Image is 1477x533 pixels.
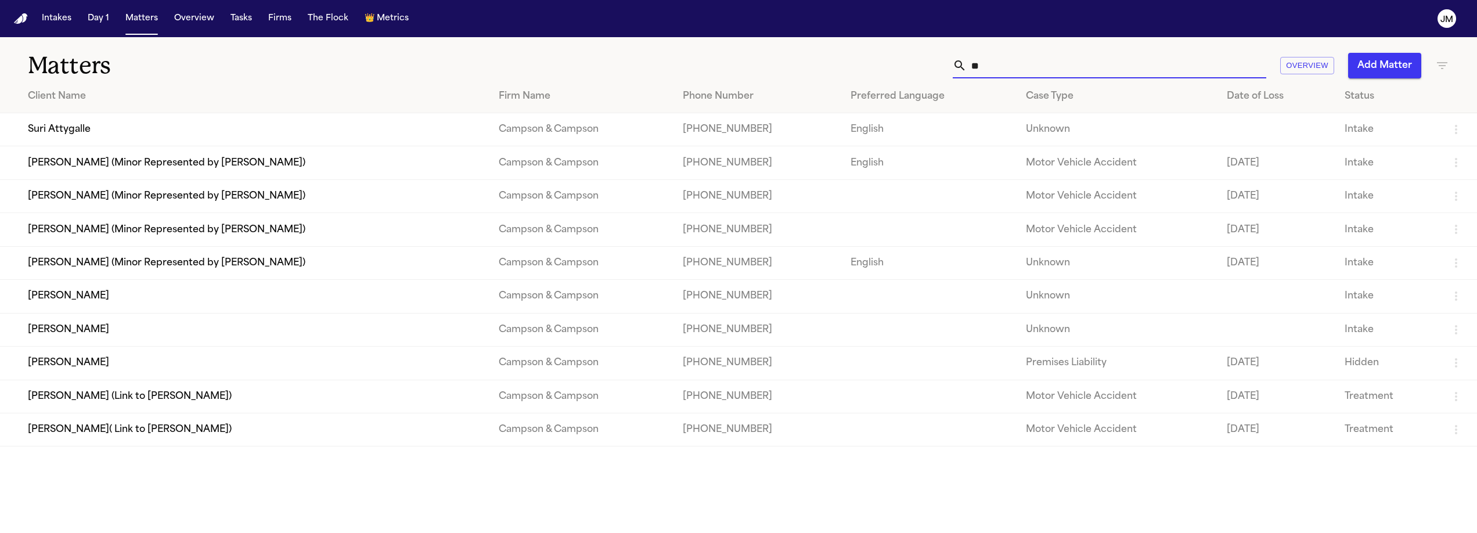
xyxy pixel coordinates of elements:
div: Phone Number [683,89,832,103]
td: [DATE] [1217,146,1335,179]
td: Intake [1335,280,1440,313]
td: [DATE] [1217,413,1335,446]
button: Day 1 [83,8,114,29]
td: English [841,246,1017,279]
td: [PHONE_NUMBER] [673,213,841,246]
td: English [841,146,1017,179]
td: Campson & Campson [489,313,673,346]
div: Client Name [28,89,480,103]
button: Tasks [226,8,257,29]
td: [PHONE_NUMBER] [673,179,841,213]
div: Case Type [1026,89,1209,103]
td: Campson & Campson [489,179,673,213]
td: Motor Vehicle Accident [1017,146,1218,179]
td: Campson & Campson [489,213,673,246]
td: Unknown [1017,280,1218,313]
h1: Matters [28,51,457,80]
button: Firms [264,8,296,29]
div: Date of Loss [1227,89,1325,103]
button: Add Matter [1348,53,1421,78]
td: Intake [1335,313,1440,346]
td: Campson & Campson [489,347,673,380]
button: Matters [121,8,163,29]
td: Campson & Campson [489,146,673,179]
button: Overview [170,8,219,29]
td: Campson & Campson [489,113,673,146]
a: Home [14,13,28,24]
div: Status [1345,89,1431,103]
td: [DATE] [1217,246,1335,279]
td: [DATE] [1217,179,1335,213]
td: [PHONE_NUMBER] [673,280,841,313]
td: Campson & Campson [489,380,673,413]
td: Motor Vehicle Accident [1017,380,1218,413]
button: Overview [1280,57,1334,75]
td: Motor Vehicle Accident [1017,179,1218,213]
td: Campson & Campson [489,246,673,279]
td: English [841,113,1017,146]
td: Intake [1335,246,1440,279]
div: Preferred Language [851,89,1007,103]
td: Unknown [1017,113,1218,146]
td: Treatment [1335,380,1440,413]
td: Unknown [1017,246,1218,279]
button: The Flock [303,8,353,29]
td: [PHONE_NUMBER] [673,347,841,380]
td: Motor Vehicle Accident [1017,213,1218,246]
div: Firm Name [499,89,664,103]
td: [PHONE_NUMBER] [673,146,841,179]
td: Premises Liability [1017,347,1218,380]
td: [PHONE_NUMBER] [673,246,841,279]
td: [DATE] [1217,380,1335,413]
td: [DATE] [1217,347,1335,380]
td: [PHONE_NUMBER] [673,113,841,146]
td: Campson & Campson [489,413,673,446]
td: Intake [1335,146,1440,179]
td: [DATE] [1217,213,1335,246]
button: crownMetrics [360,8,413,29]
td: Unknown [1017,313,1218,346]
td: Campson & Campson [489,280,673,313]
td: [PHONE_NUMBER] [673,380,841,413]
td: Intake [1335,213,1440,246]
td: Hidden [1335,347,1440,380]
td: Intake [1335,113,1440,146]
img: Finch Logo [14,13,28,24]
button: Intakes [37,8,76,29]
td: Treatment [1335,413,1440,446]
td: Motor Vehicle Accident [1017,413,1218,446]
td: [PHONE_NUMBER] [673,313,841,346]
td: [PHONE_NUMBER] [673,413,841,446]
td: Intake [1335,179,1440,213]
